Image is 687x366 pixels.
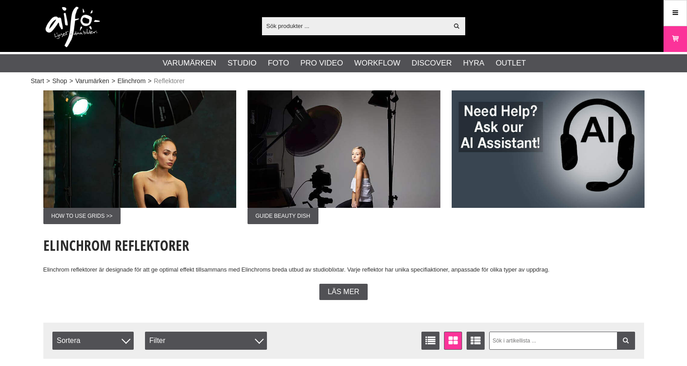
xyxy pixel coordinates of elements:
[43,90,236,208] img: Annons:001 ban-elin-Reflector-001.jpg
[248,90,440,224] a: Annons:002 ban-elin-Reflector-002.jpgGUIDE BEAUTY DISH
[75,76,109,86] a: Varumärken
[262,19,449,33] input: Sök produkter ...
[452,90,645,208] img: Annons:009 ban-elin-AIelin-eng.jpg
[52,76,67,86] a: Shop
[248,90,440,208] img: Annons:002 ban-elin-Reflector-002.jpg
[163,57,216,69] a: Varumärken
[43,208,121,224] span: How to use grids >>
[467,332,485,350] a: Utökad listvisning
[148,76,151,86] span: >
[46,7,100,47] img: logo.png
[117,76,145,86] a: Elinchrom
[154,76,185,86] span: Reflektorer
[268,57,289,69] a: Foto
[411,57,452,69] a: Discover
[47,76,50,86] span: >
[31,76,44,86] a: Start
[300,57,343,69] a: Pro Video
[495,57,526,69] a: Outlet
[228,57,257,69] a: Studio
[69,76,73,86] span: >
[354,57,400,69] a: Workflow
[248,208,318,224] span: GUIDE BEAUTY DISH
[421,332,439,350] a: Listvisning
[145,332,267,350] div: Filter
[112,76,115,86] span: >
[43,265,644,275] p: Elinchrom reflektorer är designade för att ge optimal effekt tillsammans med Elinchroms breda utb...
[43,90,236,224] a: Annons:001 ban-elin-Reflector-001.jpgHow to use grids >>
[444,332,462,350] a: Fönstervisning
[617,332,635,350] a: Filtrera
[489,332,635,350] input: Sök i artikellista ...
[43,235,644,255] h1: Elinchrom Reflektorer
[463,57,484,69] a: Hyra
[327,288,359,296] span: Läs mer
[52,332,134,350] span: Sortera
